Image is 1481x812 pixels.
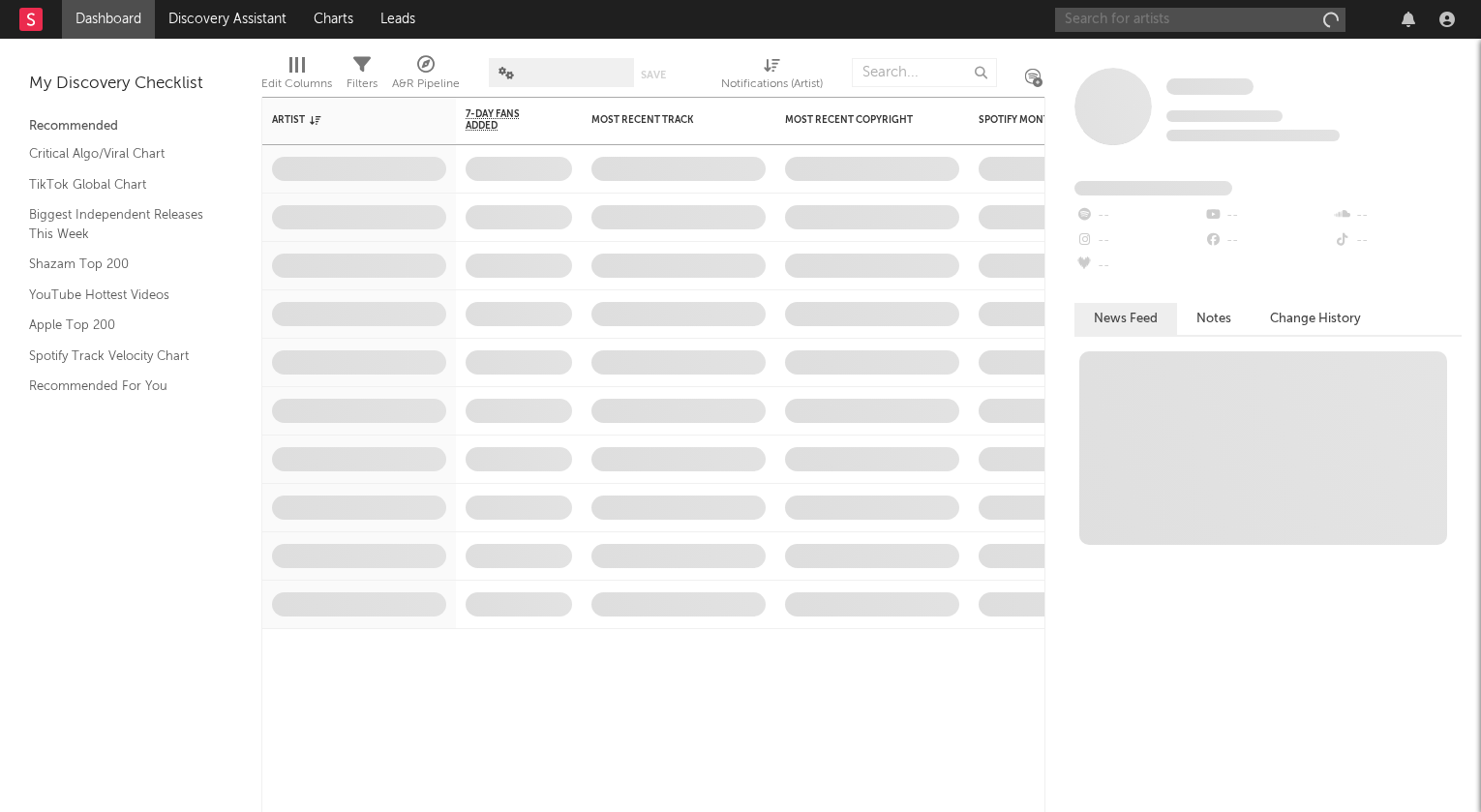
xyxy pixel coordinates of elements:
[29,254,213,275] a: Shazam Top 200
[1074,303,1177,335] button: News Feed
[1177,303,1251,335] button: Notes
[29,73,232,96] div: My Discovery Checklist
[591,114,737,126] div: Most Recent Track
[1203,203,1332,228] div: --
[29,115,232,138] div: Recommended
[347,73,378,96] div: Filters
[1074,254,1203,279] div: --
[392,73,460,96] div: A&R Pipeline
[852,58,997,87] input: Search...
[29,406,213,446] a: TikTok Videos Assistant / Last 7 Days - Top
[1203,228,1332,254] div: --
[1333,228,1462,254] div: --
[261,73,332,96] div: Edit Columns
[1074,181,1232,195] span: Fans Added by Platform
[1166,110,1283,122] span: Tracking Since: [DATE]
[1251,303,1380,335] button: Change History
[347,48,378,105] div: Filters
[29,315,213,336] a: Apple Top 200
[29,346,213,367] a: Spotify Track Velocity Chart
[1166,130,1340,141] span: 0 fans last week
[979,114,1124,126] div: Spotify Monthly Listeners
[785,114,930,126] div: Most Recent Copyright
[1333,203,1462,228] div: --
[1074,203,1203,228] div: --
[1166,77,1254,97] a: Some Artist
[29,174,213,195] a: TikTok Global Chart
[641,70,666,80] button: Save
[1166,78,1254,95] span: Some Artist
[392,48,460,105] div: A&R Pipeline
[1074,228,1203,254] div: --
[272,114,417,126] div: Artist
[1055,8,1345,32] input: Search for artists
[721,48,823,105] div: Notifications (Artist)
[29,204,213,244] a: Biggest Independent Releases This Week
[466,108,543,132] span: 7-Day Fans Added
[261,48,332,105] div: Edit Columns
[29,143,213,165] a: Critical Algo/Viral Chart
[721,73,823,96] div: Notifications (Artist)
[29,285,213,306] a: YouTube Hottest Videos
[29,376,213,397] a: Recommended For You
